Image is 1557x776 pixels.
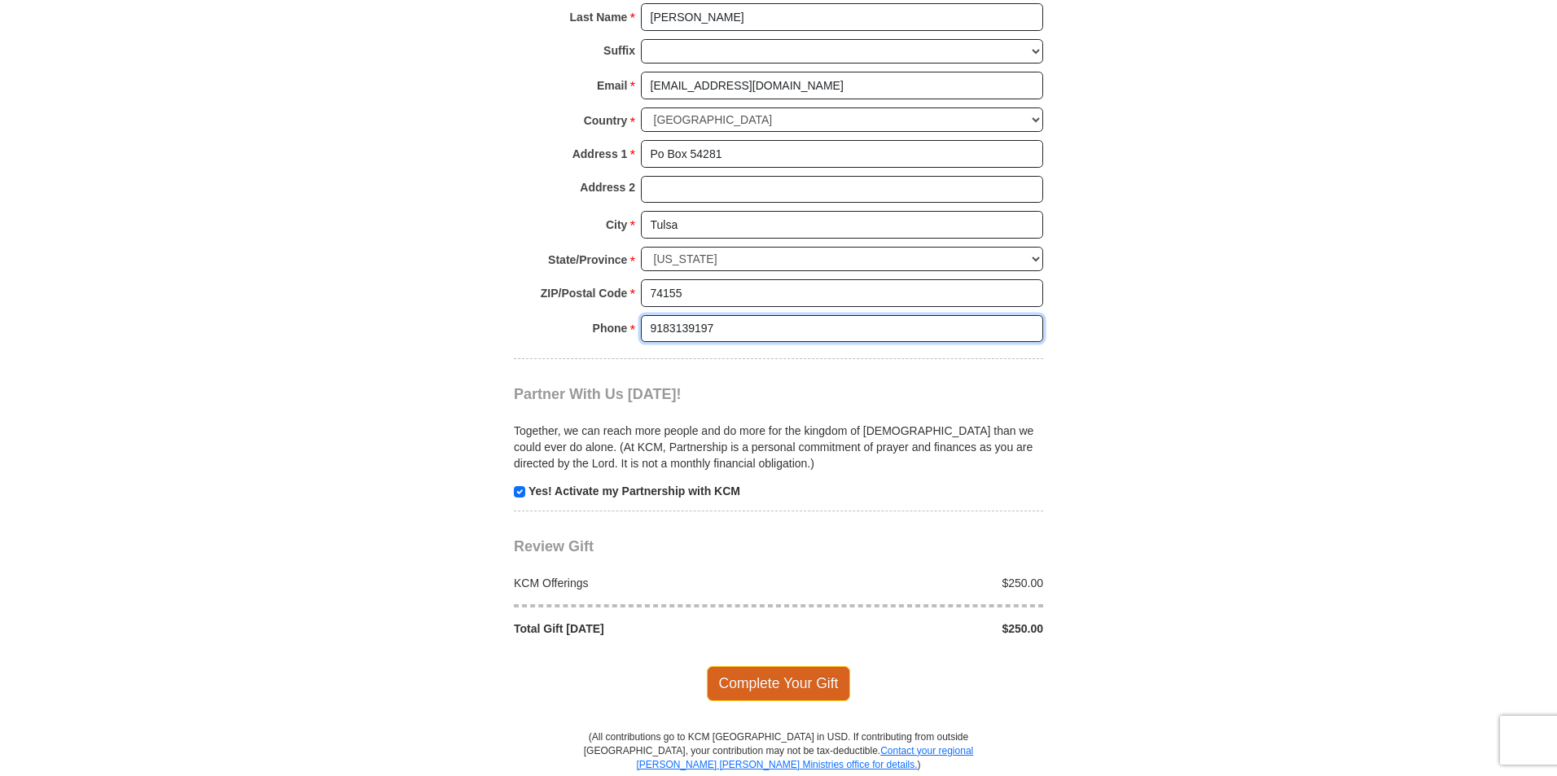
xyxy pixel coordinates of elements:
[541,282,628,305] strong: ZIP/Postal Code
[778,620,1052,637] div: $250.00
[707,666,851,700] span: Complete Your Gift
[603,39,635,62] strong: Suffix
[506,620,779,637] div: Total Gift [DATE]
[572,142,628,165] strong: Address 1
[570,6,628,28] strong: Last Name
[514,386,682,402] span: Partner With Us [DATE]!
[580,176,635,199] strong: Address 2
[606,213,627,236] strong: City
[597,74,627,97] strong: Email
[593,317,628,340] strong: Phone
[506,575,779,591] div: KCM Offerings
[514,538,594,555] span: Review Gift
[529,484,740,498] strong: Yes! Activate my Partnership with KCM
[584,109,628,132] strong: Country
[778,575,1052,591] div: $250.00
[514,423,1043,471] p: Together, we can reach more people and do more for the kingdom of [DEMOGRAPHIC_DATA] than we coul...
[548,248,627,271] strong: State/Province
[636,745,973,770] a: Contact your regional [PERSON_NAME] [PERSON_NAME] Ministries office for details.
